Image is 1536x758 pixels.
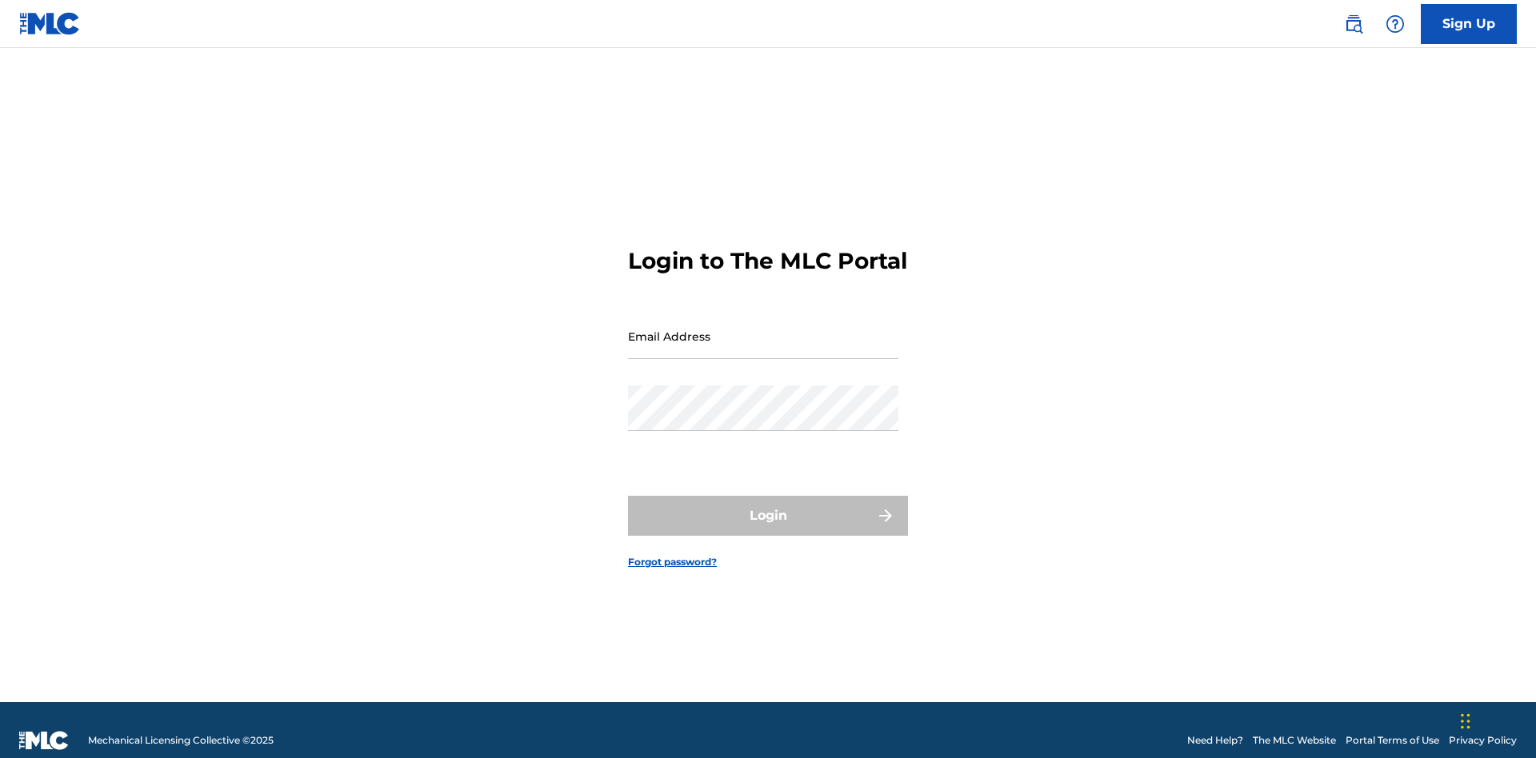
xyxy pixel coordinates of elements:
div: Drag [1461,697,1470,745]
a: Public Search [1338,8,1370,40]
a: Privacy Policy [1449,733,1517,748]
img: help [1386,14,1405,34]
div: Help [1379,8,1411,40]
img: logo [19,731,69,750]
img: search [1344,14,1363,34]
h3: Login to The MLC Portal [628,247,907,275]
img: MLC Logo [19,12,81,35]
iframe: Chat Widget [1456,681,1536,758]
a: Sign Up [1421,4,1517,44]
a: Need Help? [1187,733,1243,748]
a: The MLC Website [1253,733,1336,748]
span: Mechanical Licensing Collective © 2025 [88,733,274,748]
a: Forgot password? [628,555,717,569]
a: Portal Terms of Use [1346,733,1439,748]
